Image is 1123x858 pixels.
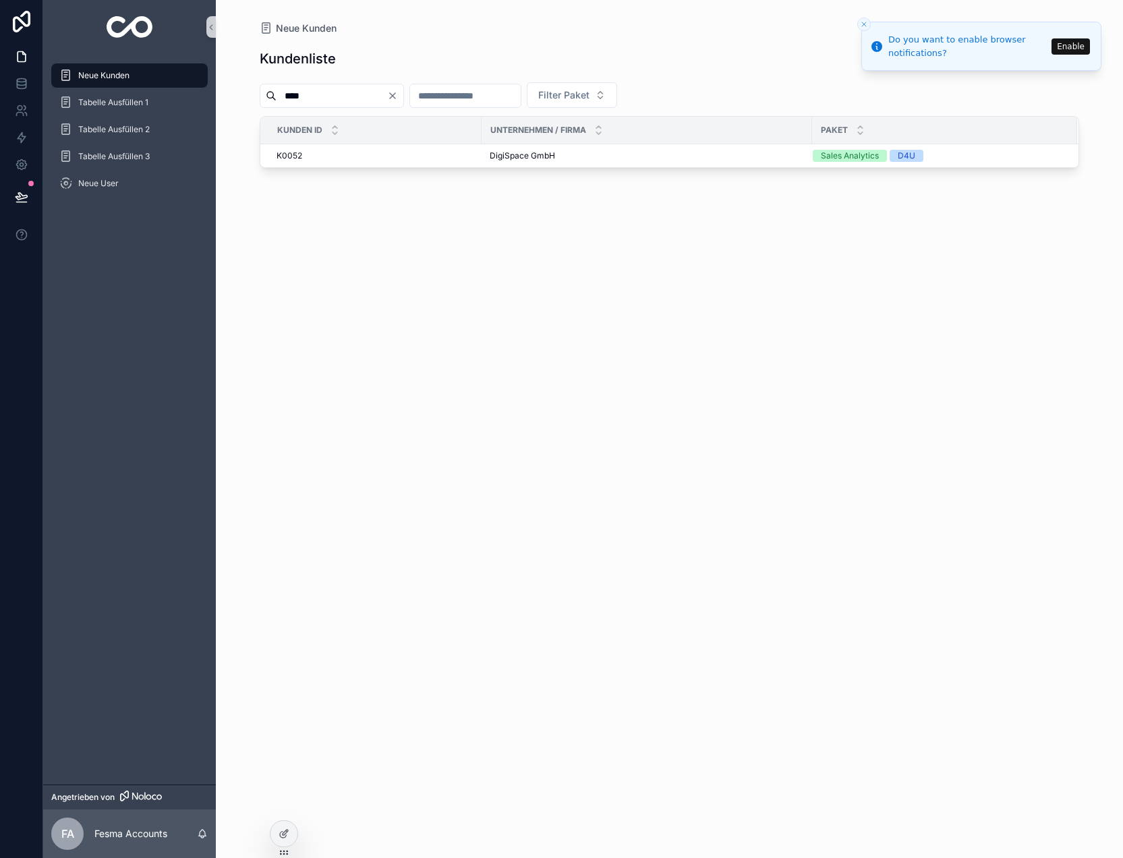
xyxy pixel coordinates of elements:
[260,49,336,68] h1: Kundenliste
[78,151,150,162] span: Tabelle Ausfüllen 3
[51,144,208,169] a: Tabelle Ausfüllen 3
[490,150,555,161] span: DigiSpace GmbH
[527,82,617,108] button: Select Button
[78,178,119,189] span: Neue User
[538,88,589,102] span: Filter Paket
[1052,38,1090,55] button: Enable
[821,125,848,136] span: Paket
[43,54,216,213] div: scrollbarer Inhalt
[277,150,473,161] a: K0052
[78,124,150,135] span: Tabelle Ausfüllen 2
[51,117,208,142] a: Tabelle Ausfüllen 2
[94,827,167,840] p: Fesma Accounts
[51,792,115,802] font: Angetrieben von
[821,150,879,162] div: Sales Analytics
[276,22,337,35] span: Neue Kunden
[813,150,1061,162] a: Sales AnalyticsD4U
[387,90,403,101] button: Clear
[51,63,208,88] a: Neue Kunden
[277,150,302,161] span: K0052
[51,171,208,196] a: Neue User
[61,826,74,842] span: FA
[490,150,804,161] a: DigiSpace GmbH
[898,150,915,162] div: D4U
[277,125,322,136] span: Kunden ID
[107,16,153,38] img: App-Logo
[43,784,216,809] a: Angetrieben von
[260,22,337,35] a: Neue Kunden
[78,70,129,81] span: Neue Kunden
[490,125,586,136] span: Unternehmen / Firma
[78,97,148,108] span: Tabelle Ausfüllen 1
[888,33,1047,59] div: Do you want to enable browser notifications?
[857,18,871,31] button: Close toast
[51,90,208,115] a: Tabelle Ausfüllen 1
